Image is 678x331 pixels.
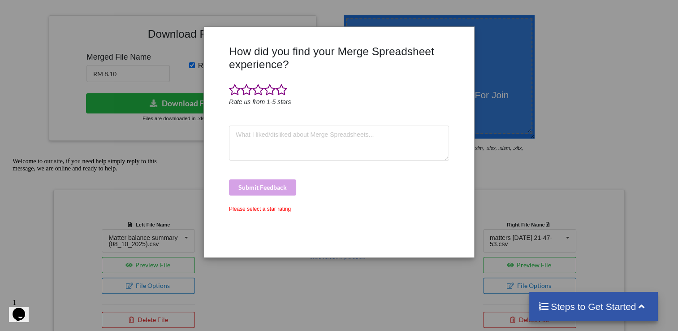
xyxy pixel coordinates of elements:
[4,4,165,18] div: Welcome to our site, if you need help simply reply to this message, we are online and ready to help.
[229,98,291,105] i: Rate us from 1-5 stars
[538,301,649,312] h4: Steps to Get Started
[9,295,38,322] iframe: chat widget
[229,205,449,213] div: Please select a star rating
[9,154,170,291] iframe: chat widget
[229,45,449,71] h3: How did you find your Merge Spreadsheet experience?
[4,4,148,17] span: Welcome to our site, if you need help simply reply to this message, we are online and ready to help.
